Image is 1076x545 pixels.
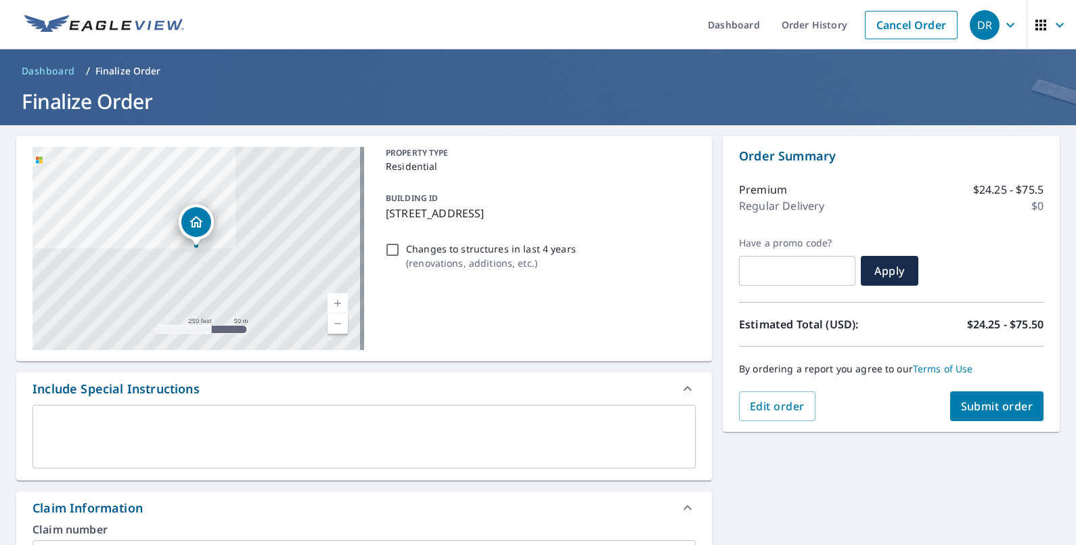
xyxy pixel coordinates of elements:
p: By ordering a report you agree to our [739,363,1044,375]
button: Submit order [950,391,1044,421]
h1: Finalize Order [16,87,1060,115]
p: Finalize Order [95,64,161,78]
div: Dropped pin, building 1, Residential property, 1 Crestview Lakes Est Wichita, KS 67220 [179,204,214,246]
div: Include Special Instructions [16,372,712,405]
span: Edit order [750,399,805,414]
p: [STREET_ADDRESS] [386,205,690,221]
span: Dashboard [22,64,75,78]
p: ( renovations, additions, etc. ) [406,256,576,270]
p: Changes to structures in last 4 years [406,242,576,256]
img: EV Logo [24,15,184,35]
button: Edit order [739,391,815,421]
nav: breadcrumb [16,60,1060,82]
label: Have a promo code? [739,237,855,249]
div: DR [970,10,1000,40]
li: / [86,63,90,79]
a: Current Level 17, Zoom In [328,293,348,313]
a: Dashboard [16,60,81,82]
a: Current Level 17, Zoom Out [328,313,348,334]
label: Claim number [32,524,696,535]
p: $24.25 - $75.5 [973,181,1044,198]
p: BUILDING ID [386,192,438,204]
a: Terms of Use [913,362,973,375]
p: Order Summary [739,147,1044,165]
span: Submit order [961,399,1033,414]
span: Apply [872,263,907,278]
a: Cancel Order [865,11,958,39]
p: Regular Delivery [739,198,824,214]
p: Premium [739,181,787,198]
div: Include Special Instructions [32,380,200,398]
p: PROPERTY TYPE [386,147,690,159]
p: $0 [1031,198,1044,214]
div: Claim Information [16,492,712,524]
p: $24.25 - $75.50 [967,316,1044,332]
p: Estimated Total (USD): [739,316,891,332]
button: Apply [861,256,918,286]
div: Claim Information [32,499,143,517]
p: Residential [386,159,690,173]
